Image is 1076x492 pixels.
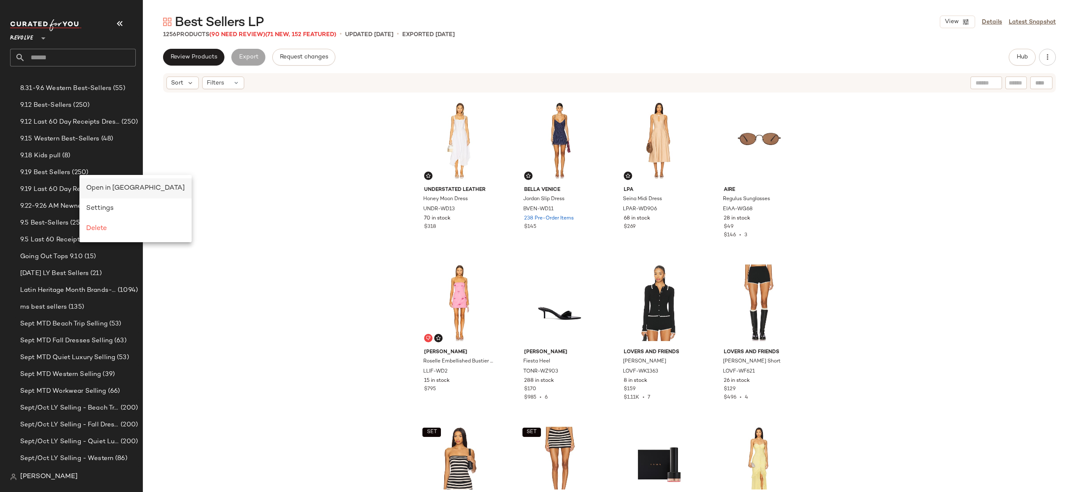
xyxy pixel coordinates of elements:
span: $269 [624,223,636,231]
span: 28 in stock [724,215,750,222]
span: (200) [119,420,138,430]
span: (90 Need Review) [209,32,265,38]
span: (55) [111,84,125,93]
button: Hub [1009,49,1036,66]
img: LPAR-WD906_V1.jpg [617,98,702,183]
span: 8.31-9.6 Western Best-Sellers [20,84,111,93]
a: Details [982,18,1002,26]
img: svg%3e [426,336,431,341]
span: • [736,395,745,400]
span: Sept/Oct LY Selling - Beach Trip [20,403,119,413]
span: (39) [101,370,115,379]
span: View [944,19,959,25]
span: $318 [424,223,436,231]
span: 1256 [163,32,177,38]
span: $985 [524,395,536,400]
span: [PERSON_NAME] [20,472,78,482]
span: 288 in stock [524,377,554,385]
span: Latin Heritage Month Brands- DO NOT DELETE [20,286,116,295]
img: EIAA-WG68_V1.jpg [717,98,802,183]
span: 68 in stock [624,215,650,222]
span: Review Products [170,54,217,61]
span: BVEN-WD11 [523,206,554,213]
span: Sept/Oct LY Selling - Fall Dresses [20,420,119,430]
span: (66) [106,386,120,396]
span: LPA [624,186,695,194]
span: 9.12 Last 60 Day Receipts Dresses [20,117,120,127]
span: Going Out Tops 9.10 [20,252,83,262]
span: • [536,395,545,400]
span: 9.22-9.26 AM Newness [20,201,89,211]
img: LLIF-WD2_V1.jpg [417,260,502,345]
span: $1.11K [624,395,639,400]
div: Products [163,30,336,39]
span: (200) [119,437,138,447]
span: 4 [745,395,748,400]
span: (71 New, 152 Featured) [265,32,336,38]
span: SET [526,429,537,435]
span: Seina Midi Dress [623,196,662,203]
span: 9.15 Western Best-Sellers [20,134,100,144]
span: Delete [86,225,107,232]
span: 3 [744,233,747,238]
span: (48) [100,134,113,144]
span: Jordan Slip Dress [523,196,564,203]
span: Honey Moon Dress [423,196,468,203]
span: $159 [624,386,636,393]
span: Fiesta Heel [523,358,550,365]
span: Sept MTD Beach Trip Selling [20,319,108,329]
img: svg%3e [426,173,431,178]
span: EIAA-WG68 [723,206,753,213]
span: 9.5 Last 60 Receipt Dresses Selling [20,235,120,245]
span: $146 [724,233,736,238]
button: Request changes [272,49,335,66]
span: Best Sellers LP [175,14,264,31]
span: (86) [113,454,127,463]
span: 6 [545,395,548,400]
span: (15) [83,252,96,262]
span: LOVF-WK1363 [623,368,658,376]
span: (53) [115,353,129,362]
span: (1094) [116,286,138,295]
img: cfy_white_logo.C9jOOHJF.svg [10,19,82,31]
span: (63) [113,336,127,346]
img: LOVF-WK1363_V1.jpg [617,260,702,345]
span: Revolve [10,29,33,44]
span: Sept/Oct LY Selling - Quiet Luxe [20,437,119,447]
img: LOVF-WF621_V1.jpg [717,260,802,345]
span: $145 [524,223,536,231]
span: Filters [207,79,224,87]
span: (250) [120,117,138,127]
span: • [736,233,744,238]
span: [DATE] LY Best Sellers [20,269,89,278]
span: (250) [69,218,87,228]
span: $170 [524,386,536,393]
span: (250) [71,101,90,110]
span: 9.19 Best Sellers [20,168,70,177]
span: Open in [GEOGRAPHIC_DATA] [86,185,185,192]
span: 7 [648,395,650,400]
span: • [340,29,342,40]
img: svg%3e [163,18,171,26]
span: 238 Pre-Order Items [524,215,574,222]
span: (21) [89,269,102,278]
span: Roselle Embellished Bustier Mini Dress [423,358,494,365]
span: Understated Leather [424,186,495,194]
img: svg%3e [625,173,630,178]
span: [PERSON_NAME] [524,349,595,356]
span: (53) [108,319,121,329]
span: 9.5 Best-Sellers [20,218,69,228]
span: [PERSON_NAME] [623,358,666,365]
span: Hub [1016,54,1028,61]
span: 26 in stock [724,377,750,385]
span: Bella Venice [524,186,595,194]
span: [PERSON_NAME] Short [723,358,781,365]
span: ms best sellers [20,302,67,312]
span: Settings [86,205,113,212]
span: Sept MTD Western Selling [20,370,101,379]
span: [PERSON_NAME] [424,349,495,356]
button: SET [422,428,441,437]
img: svg%3e [10,473,17,480]
button: SET [522,428,541,437]
span: $496 [724,395,736,400]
